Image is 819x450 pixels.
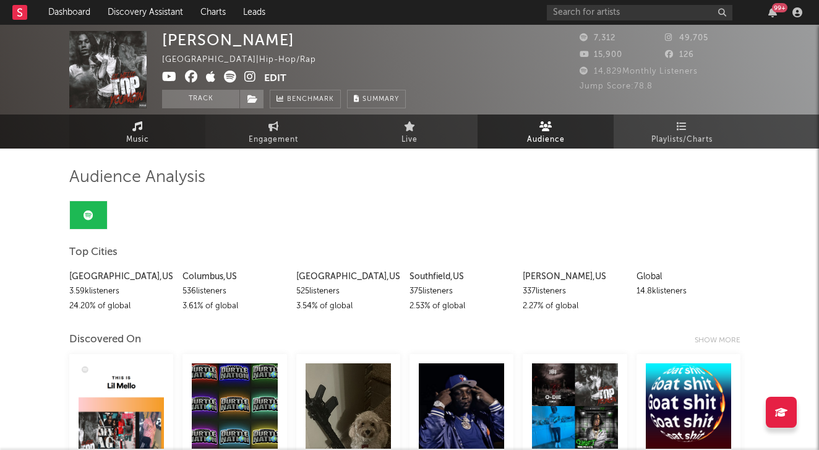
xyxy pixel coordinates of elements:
[695,333,750,348] div: Show more
[69,269,173,284] div: [GEOGRAPHIC_DATA] , US
[401,132,418,147] span: Live
[409,269,513,284] div: Southfield , US
[296,269,400,284] div: [GEOGRAPHIC_DATA] , US
[205,115,341,149] a: Engagement
[665,51,694,59] span: 126
[772,3,787,12] div: 99 +
[580,82,653,90] span: Jump Score: 78.8
[665,34,708,42] span: 49,705
[182,284,286,299] div: 536 listeners
[182,269,286,284] div: Columbus , US
[69,115,205,149] a: Music
[162,31,294,49] div: [PERSON_NAME]
[182,299,286,314] div: 3.61 % of global
[347,90,406,108] button: Summary
[69,170,205,185] span: Audience Analysis
[547,5,732,20] input: Search for artists
[523,269,627,284] div: [PERSON_NAME] , US
[270,90,341,108] a: Benchmark
[580,67,698,76] span: 14,829 Monthly Listeners
[637,269,740,284] div: Global
[126,132,149,147] span: Music
[362,96,399,103] span: Summary
[264,71,286,86] button: Edit
[69,284,173,299] div: 3.59k listeners
[580,34,615,42] span: 7,312
[296,299,400,314] div: 3.54 % of global
[580,51,622,59] span: 15,900
[296,284,400,299] div: 525 listeners
[409,284,513,299] div: 375 listeners
[614,115,750,149] a: Playlists/Charts
[287,92,334,107] span: Benchmark
[162,53,330,67] div: [GEOGRAPHIC_DATA] | Hip-Hop/Rap
[523,299,627,314] div: 2.27 % of global
[249,132,298,147] span: Engagement
[637,284,740,299] div: 14.8k listeners
[69,245,118,260] span: Top Cities
[478,115,614,149] a: Audience
[409,299,513,314] div: 2.53 % of global
[523,284,627,299] div: 337 listeners
[768,7,777,17] button: 99+
[69,299,173,314] div: 24.20 % of global
[69,332,141,347] div: Discovered On
[527,132,565,147] span: Audience
[651,132,713,147] span: Playlists/Charts
[162,90,239,108] button: Track
[341,115,478,149] a: Live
